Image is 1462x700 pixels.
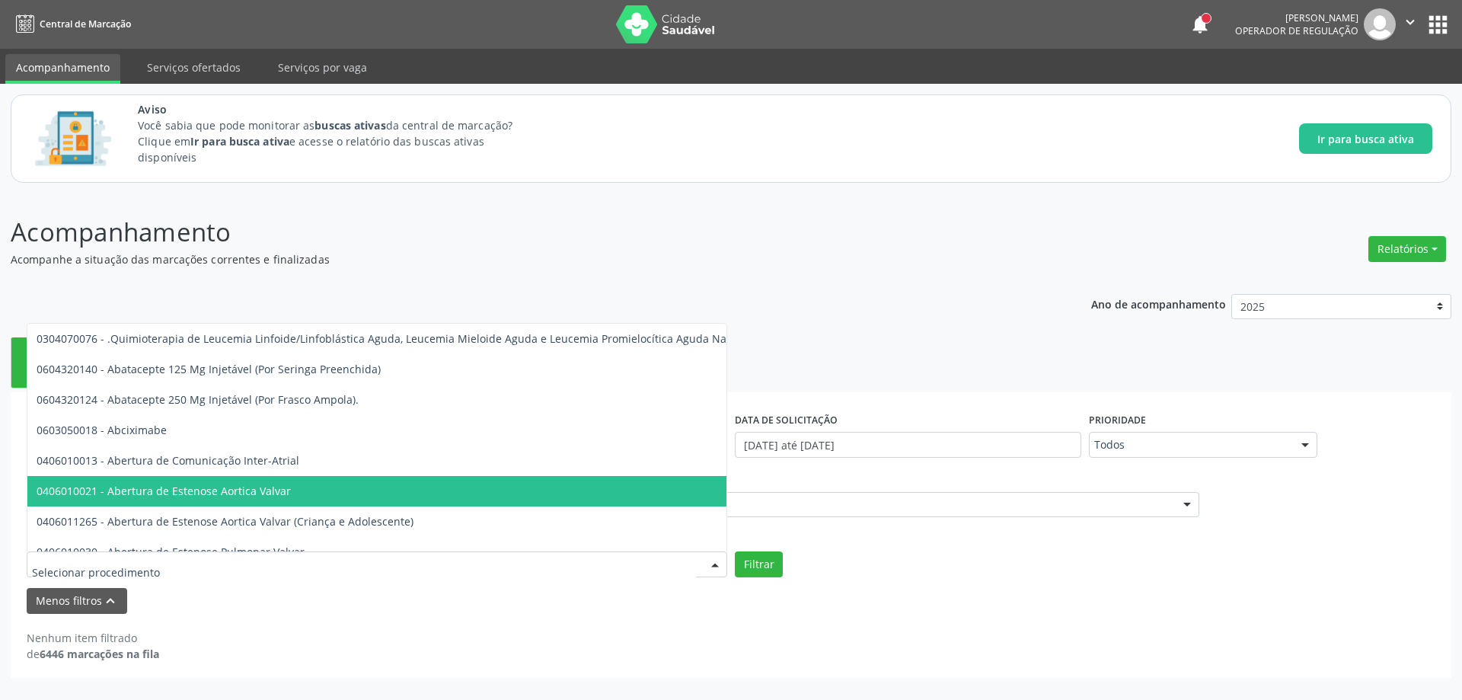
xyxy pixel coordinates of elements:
span: 0406010013 - Abertura de Comunicação Inter-Atrial [37,453,299,468]
button: Ir para busca ativa [1299,123,1432,154]
i: keyboard_arrow_up [102,593,119,609]
a: Central de Marcação [11,11,131,37]
p: Acompanhe a situação das marcações correntes e finalizadas [11,251,1019,267]
div: [PERSON_NAME] [1235,11,1358,24]
input: Selecionar procedimento [32,557,696,587]
strong: 6446 marcações na fila [40,647,159,661]
button: notifications [1189,14,1211,35]
span: 0604320124 - Abatacepte 250 Mg Injetável (Por Frasco Ampola). [37,392,359,407]
label: DATA DE SOLICITAÇÃO [735,408,838,432]
p: Acompanhamento [11,213,1019,251]
span: Operador de regulação [1235,24,1358,37]
span: Todos [1094,437,1286,452]
img: Imagem de CalloutCard [30,104,117,173]
span: 0406010030 - Abertura de Estenose Pulmonar Valvar [37,545,305,559]
span: Aviso [138,101,541,117]
a: Serviços por vaga [267,54,378,81]
div: Nova marcação [22,367,98,379]
div: de [27,646,159,662]
label: Prioridade [1089,408,1146,432]
span: Central de Marcação [40,18,131,30]
a: Serviços ofertados [136,54,251,81]
input: Selecione um intervalo [735,432,1081,458]
span: 0603050018 - Abciximabe [37,423,167,437]
strong: buscas ativas [314,118,385,133]
p: Ano de acompanhamento [1091,294,1226,313]
button: Menos filtroskeyboard_arrow_up [27,588,127,615]
span: 0406010021 - Abertura de Estenose Aortica Valvar [37,484,291,498]
button:  [1396,8,1425,40]
button: Relatórios [1368,236,1446,262]
p: Você sabia que pode monitorar as da central de marcação? Clique em e acesse o relatório das busca... [138,117,541,165]
button: Filtrar [735,551,783,577]
a: Acompanhamento [5,54,120,84]
button: apps [1425,11,1451,38]
span: 0304070076 - .Quimioterapia de Leucemia Linfoide/Linfoblástica Aguda, Leucemia Mieloide Aguda e L... [37,331,1017,346]
strong: Ir para busca ativa [190,134,289,149]
span: Ir para busca ativa [1317,131,1414,147]
span: 0604320140 - Abatacepte 125 Mg Injetável (Por Seringa Preenchida) [37,362,381,376]
div: Nenhum item filtrado [27,630,159,646]
span: 0406011265 - Abertura de Estenose Aortica Valvar (Criança e Adolescente) [37,514,413,529]
img: img [1364,8,1396,40]
i:  [1402,14,1419,30]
